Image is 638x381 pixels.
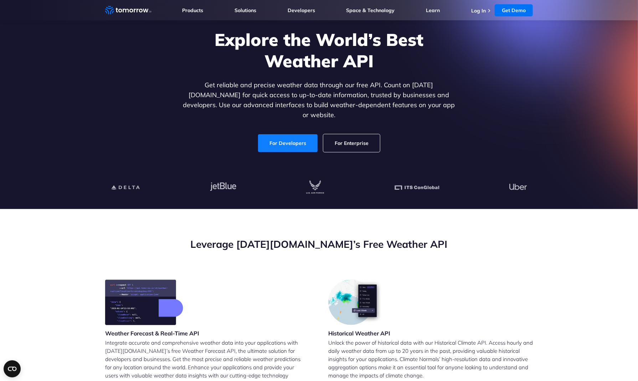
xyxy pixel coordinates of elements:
[328,329,390,337] h3: Historical Weather API
[105,238,533,251] h2: Leverage [DATE][DOMAIN_NAME]’s Free Weather API
[181,29,457,72] h1: Explore the World’s Best Weather API
[4,360,21,377] button: Open CMP widget
[328,339,533,380] p: Unlock the power of historical data with our Historical Climate API. Access hourly and daily weat...
[495,4,533,16] a: Get Demo
[235,7,256,14] a: Solutions
[105,5,151,16] a: Home link
[323,134,380,152] a: For Enterprise
[181,80,457,120] p: Get reliable and precise weather data through our free API. Count on [DATE][DOMAIN_NAME] for quic...
[258,134,318,152] a: For Developers
[426,7,440,14] a: Learn
[182,7,203,14] a: Products
[346,7,395,14] a: Space & Technology
[471,7,486,14] a: Log In
[288,7,315,14] a: Developers
[105,329,199,337] h3: Weather Forecast & Real-Time API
